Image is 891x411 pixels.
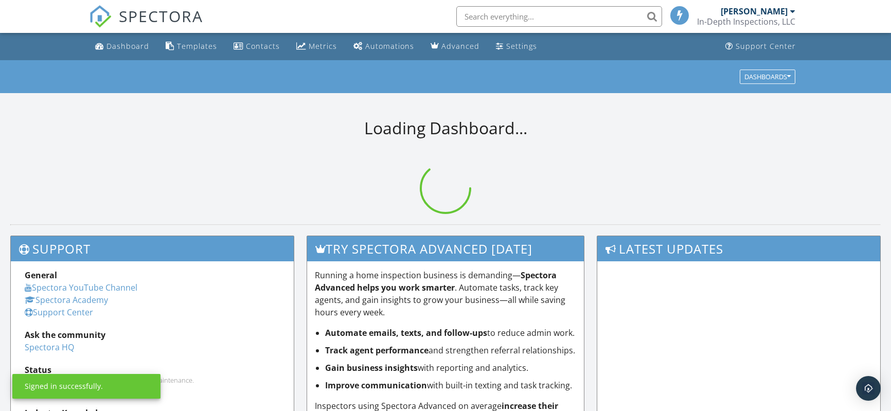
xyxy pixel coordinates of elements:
strong: Track agent performance [325,345,429,356]
a: Spectora Academy [25,294,108,306]
div: Open Intercom Messenger [856,376,881,401]
a: Contacts [229,37,284,56]
div: Signed in successfully. [25,381,103,391]
div: Settings [506,41,537,51]
a: Advanced [426,37,484,56]
div: Templates [177,41,217,51]
a: Support Center [25,307,93,318]
a: SPECTORA [89,14,203,35]
a: Settings [492,37,541,56]
div: Ask the community [25,329,280,341]
strong: Spectora Advanced helps you work smarter [315,270,557,293]
input: Search everything... [456,6,662,27]
h3: Latest Updates [597,236,880,261]
div: Dashboard [106,41,149,51]
strong: Gain business insights [325,362,418,373]
a: Dashboard [91,37,153,56]
li: with built-in texting and task tracking. [325,379,576,391]
div: Support Center [736,41,796,51]
a: Support Center [721,37,800,56]
li: to reduce admin work. [325,327,576,339]
span: SPECTORA [119,5,203,27]
img: The Best Home Inspection Software - Spectora [89,5,112,28]
div: [PERSON_NAME] [721,6,788,16]
div: Contacts [246,41,280,51]
a: Spectora YouTube Channel [25,282,137,293]
strong: Automate emails, texts, and follow-ups [325,327,487,338]
div: Automations [365,41,414,51]
h3: Support [11,236,294,261]
a: Automations (Basic) [349,37,418,56]
a: Templates [162,37,221,56]
button: Dashboards [740,69,795,84]
div: Dashboards [744,73,791,80]
p: Running a home inspection business is demanding— . Automate tasks, track key agents, and gain ins... [315,269,576,318]
h3: Try spectora advanced [DATE] [307,236,584,261]
a: Metrics [292,37,341,56]
div: Metrics [309,41,337,51]
strong: General [25,270,57,281]
div: In-Depth Inspections, LLC [697,16,795,27]
li: with reporting and analytics. [325,362,576,374]
strong: Improve communication [325,380,427,391]
div: Advanced [441,41,479,51]
div: Status [25,364,280,376]
a: Spectora HQ [25,342,74,353]
li: and strengthen referral relationships. [325,344,576,356]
